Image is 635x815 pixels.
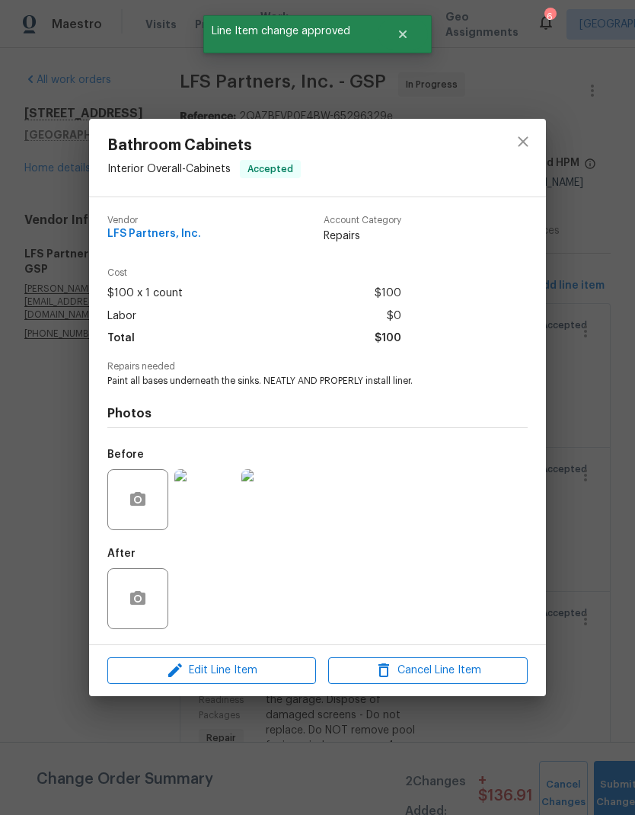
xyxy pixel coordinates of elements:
[107,305,136,328] span: Labor
[241,161,299,177] span: Accepted
[107,375,486,388] span: Paint all bases underneath the sinks. NEATLY AND PROPERLY install liner.
[112,661,311,680] span: Edit Line Item
[387,305,401,328] span: $0
[328,657,528,684] button: Cancel Line Item
[375,283,401,305] span: $100
[107,362,528,372] span: Repairs needed
[333,661,523,680] span: Cancel Line Item
[107,328,135,350] span: Total
[107,137,301,154] span: Bathroom Cabinets
[544,9,555,24] div: 6
[107,216,201,225] span: Vendor
[324,229,401,244] span: Repairs
[107,657,316,684] button: Edit Line Item
[107,449,144,460] h5: Before
[107,283,183,305] span: $100 x 1 count
[378,19,428,50] button: Close
[107,406,528,421] h4: Photos
[203,15,378,47] span: Line Item change approved
[107,268,401,278] span: Cost
[107,229,201,240] span: LFS Partners, Inc.
[505,123,541,160] button: close
[107,164,231,174] span: Interior Overall - Cabinets
[324,216,401,225] span: Account Category
[107,548,136,559] h5: After
[375,328,401,350] span: $100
